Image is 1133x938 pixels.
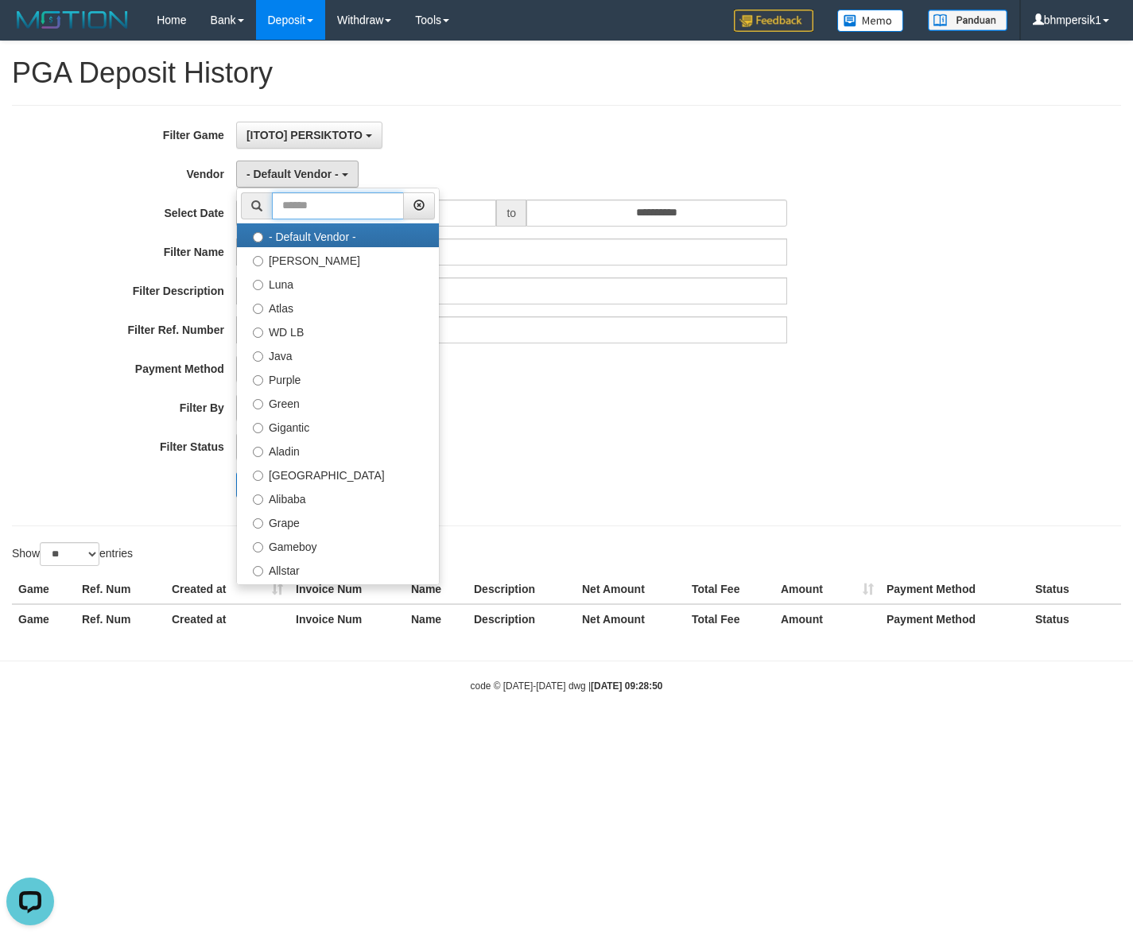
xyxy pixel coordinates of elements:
th: Name [405,604,468,634]
input: Luna [253,280,263,290]
th: Total Fee [685,604,774,634]
label: Show entries [12,542,133,566]
label: Aladin [237,438,439,462]
label: Green [237,390,439,414]
th: Game [12,604,76,634]
label: Alibaba [237,486,439,510]
th: Amount [774,575,880,604]
button: - Default Vendor - [236,161,359,188]
label: WD LB [237,319,439,343]
label: - Default Vendor - [237,223,439,247]
img: Feedback.jpg [734,10,813,32]
label: [PERSON_NAME] [237,247,439,271]
span: - Default Vendor - [246,168,339,180]
input: Gigantic [253,423,263,433]
label: Grape [237,510,439,533]
button: [ITOTO] PERSIKTOTO [236,122,382,149]
th: Payment Method [880,575,1029,604]
th: Invoice Num [289,575,405,604]
input: Aladin [253,447,263,457]
th: Created at [165,575,289,604]
input: Atlas [253,304,263,314]
span: [ITOTO] PERSIKTOTO [246,129,363,141]
label: Gigantic [237,414,439,438]
label: Purple [237,366,439,390]
h1: PGA Deposit History [12,57,1121,89]
input: WD LB [253,328,263,338]
input: Java [253,351,263,362]
input: Green [253,399,263,409]
input: Gameboy [253,542,263,552]
span: to [496,200,526,227]
input: [PERSON_NAME] [253,256,263,266]
label: Java [237,343,439,366]
img: panduan.png [928,10,1007,31]
th: Ref. Num [76,575,165,604]
select: Showentries [40,542,99,566]
img: Button%20Memo.svg [837,10,904,32]
th: Invoice Num [289,604,405,634]
label: Allstar [237,557,439,581]
input: Allstar [253,566,263,576]
input: Grape [253,518,263,529]
th: Ref. Num [76,604,165,634]
button: Open LiveChat chat widget [6,6,54,54]
label: Luna [237,271,439,295]
label: Atlas [237,295,439,319]
input: - Default Vendor - [253,232,263,242]
input: Purple [253,375,263,386]
th: Status [1029,575,1121,604]
label: [GEOGRAPHIC_DATA] [237,462,439,486]
th: Total Fee [685,575,774,604]
input: [GEOGRAPHIC_DATA] [253,471,263,481]
th: Description [468,604,576,634]
th: Description [468,575,576,604]
label: Xtr [237,581,439,605]
label: Gameboy [237,533,439,557]
img: MOTION_logo.png [12,8,133,32]
th: Status [1029,604,1121,634]
small: code © [DATE]-[DATE] dwg | [471,680,663,692]
th: Net Amount [576,575,685,604]
strong: [DATE] 09:28:50 [591,680,662,692]
th: Payment Method [880,604,1029,634]
th: Created at [165,604,289,634]
th: Amount [774,604,880,634]
th: Name [405,575,468,604]
th: Game [12,575,76,604]
input: Alibaba [253,494,263,505]
th: Net Amount [576,604,685,634]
